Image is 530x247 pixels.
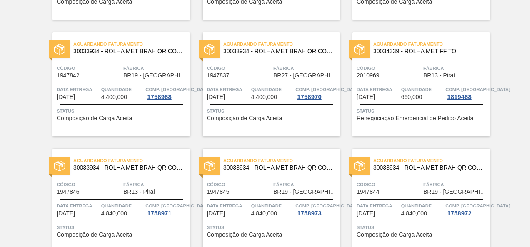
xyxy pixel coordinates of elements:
span: Data entrega [57,85,99,94]
span: Composição de Carga Aceita [207,232,282,238]
span: BR13 - Piraí [423,72,455,79]
a: statusAguardando Faturamento30033934 - ROLHA MET BRAH QR CODE 021CX105Código1947842FábricaBR19 - ... [40,32,190,136]
a: Comp. [GEOGRAPHIC_DATA]1758968 [145,85,188,100]
span: 19/09/2025 [357,94,375,100]
span: Aguardando Faturamento [223,40,340,48]
span: 30033934 - ROLHA MET BRAH QR CODE 021CX105 [223,48,333,54]
span: Código [357,180,421,189]
span: Comp. Carga [445,85,510,94]
a: statusAguardando Faturamento30033934 - ROLHA MET BRAH QR CODE 021CX105Código1947837FábricaBR27 - ... [190,32,340,136]
span: Quantidade [401,85,444,94]
div: 1758973 [295,210,323,217]
span: Status [57,107,188,115]
span: 1947845 [207,189,230,195]
span: 22/09/2025 [57,210,75,217]
span: Comp. Carga [445,202,510,210]
span: Aguardando Faturamento [73,156,190,165]
span: 4.840,000 [101,210,127,217]
span: 22/09/2025 [357,210,375,217]
span: Aguardando Faturamento [73,40,190,48]
span: BR19 - Nova Rio [273,189,338,195]
span: Data entrega [357,202,399,210]
img: status [354,161,365,171]
img: status [204,44,215,55]
span: Comp. Carga [295,202,360,210]
span: Fábrica [273,180,338,189]
div: 1758971 [145,210,173,217]
span: 1947837 [207,72,230,79]
span: 1947842 [57,72,80,79]
span: 4.840,000 [401,210,427,217]
span: 2010969 [357,72,380,79]
span: 30033934 - ROLHA MET BRAH QR CODE 021CX105 [373,165,483,171]
span: Código [357,64,421,72]
span: 30033934 - ROLHA MET BRAH QR CODE 021CX105 [223,165,333,171]
span: Quantidade [251,202,294,210]
a: statusAguardando Faturamento30034339 - ROLHA MET FF TOCódigo2010969FábricaBR13 - PiraíData entreg... [340,32,490,136]
span: 30033934 - ROLHA MET BRAH QR CODE 021CX105 [73,48,183,54]
span: Fábrica [123,64,188,72]
span: Data entrega [207,202,249,210]
span: BR13 - Piraí [123,189,155,195]
span: 4.840,000 [251,210,277,217]
a: Comp. [GEOGRAPHIC_DATA]1758973 [295,202,338,217]
img: status [354,44,365,55]
span: Código [57,180,121,189]
span: Composição de Carga Aceita [207,115,282,121]
span: Composição de Carga Aceita [57,115,132,121]
span: Aguardando Faturamento [223,156,340,165]
span: Status [357,107,488,115]
span: 1947844 [357,189,380,195]
a: Comp. [GEOGRAPHIC_DATA]1819468 [445,85,488,100]
div: 1758972 [445,210,473,217]
span: 30033934 - ROLHA MET BRAH QR CODE 021CX105 [73,165,183,171]
span: 30034339 - ROLHA MET FF TO [373,48,483,54]
span: 660,000 [401,94,422,100]
span: Status [207,223,338,232]
span: Fábrica [273,64,338,72]
img: status [54,44,65,55]
span: Data entrega [57,202,99,210]
span: Quantidade [101,202,144,210]
img: status [204,161,215,171]
span: Comp. Carga [145,85,210,94]
span: Comp. Carga [145,202,210,210]
span: Código [207,64,271,72]
span: BR19 - Nova Rio [423,189,488,195]
span: 4.400,000 [101,94,127,100]
span: 15/09/2025 [57,94,75,100]
span: Código [57,64,121,72]
img: status [54,161,65,171]
div: 1758968 [145,94,173,100]
span: Quantidade [251,85,294,94]
span: Renegociação Emergencial de Pedido Aceita [357,115,473,121]
a: Comp. [GEOGRAPHIC_DATA]1758970 [295,85,338,100]
span: Status [357,223,488,232]
span: Aguardando Faturamento [373,40,490,48]
a: Comp. [GEOGRAPHIC_DATA]1758972 [445,202,488,217]
span: Quantidade [401,202,444,210]
a: Comp. [GEOGRAPHIC_DATA]1758971 [145,202,188,217]
span: Composição de Carga Aceita [357,232,432,238]
span: Data entrega [357,85,399,94]
span: 1947846 [57,189,80,195]
span: Aguardando Faturamento [373,156,490,165]
span: Código [207,180,271,189]
div: 1819468 [445,94,473,100]
span: Fábrica [423,64,488,72]
span: Fábrica [423,180,488,189]
span: Status [207,107,338,115]
span: Comp. Carga [295,85,360,94]
span: BR27 - Nova Minas [273,72,338,79]
span: Fábrica [123,180,188,189]
div: 1758970 [295,94,323,100]
span: Data entrega [207,85,249,94]
span: 4.400,000 [251,94,277,100]
span: 22/09/2025 [207,210,225,217]
span: Status [57,223,188,232]
span: BR19 - Nova Rio [123,72,188,79]
span: Composição de Carga Aceita [57,232,132,238]
span: 15/09/2025 [207,94,225,100]
span: Quantidade [101,85,144,94]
